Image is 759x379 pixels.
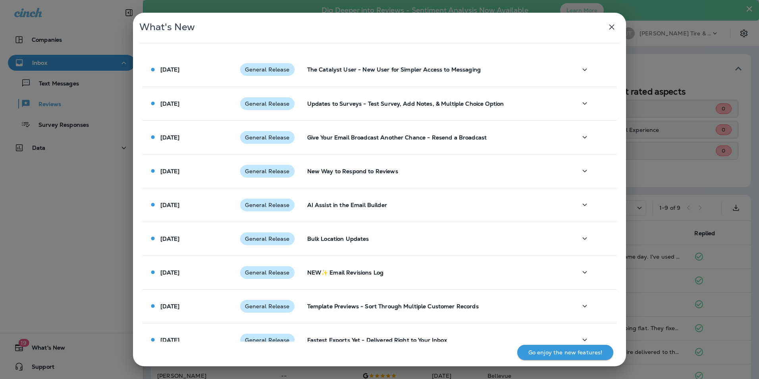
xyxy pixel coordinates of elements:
[307,236,564,242] p: Bulk Location Updates
[240,101,294,107] span: General Release
[240,269,294,276] span: General Release
[240,134,294,141] span: General Release
[240,337,294,343] span: General Release
[160,134,180,141] p: [DATE]
[240,66,294,73] span: General Release
[240,303,294,309] span: General Release
[307,303,564,309] p: Template Previews - Sort Through Multiple Customer Records
[160,337,180,343] p: [DATE]
[160,168,180,174] p: [DATE]
[160,101,180,107] p: [DATE]
[139,21,195,33] span: What's New
[307,168,564,174] p: New Way to Respond to Reviews
[160,202,180,208] p: [DATE]
[160,66,180,73] p: [DATE]
[160,269,180,276] p: [DATE]
[307,134,564,141] p: Give Your Email Broadcast Another Chance - Resend a Broadcast
[307,202,564,208] p: AI Assist in the Email Builder
[160,236,180,242] p: [DATE]
[240,202,294,208] span: General Release
[160,303,180,309] p: [DATE]
[240,168,294,174] span: General Release
[307,269,564,276] p: NEW✨ Email Revisions Log
[307,337,564,343] p: Fastest Exports Yet - Delivered Right to Your Inbox
[307,66,564,73] p: The Catalyst User - New User for Simpler Access to Messaging
[528,349,603,356] p: Go enjoy the new features!
[240,236,294,242] span: General Release
[307,101,564,107] p: Updates to Surveys - Test Survey, Add Notes, & Multiple Choice Option
[517,345,614,360] button: Go enjoy the new features!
